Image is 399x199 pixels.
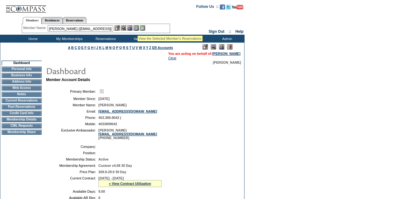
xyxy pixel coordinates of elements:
[208,35,244,43] td: Admin
[2,79,42,84] td: Address Info
[87,35,123,43] td: Reservations
[98,190,105,193] span: 9.00
[78,46,80,50] a: D
[208,29,224,34] a: Sign Out
[220,4,225,9] img: Become our fan on Facebook
[2,73,42,78] td: Business Info
[149,46,151,50] a: Z
[98,132,157,136] a: [EMAIL_ADDRESS][DOMAIN_NAME]
[168,52,240,56] span: You are acting on behalf of:
[49,88,96,94] td: Primary Member:
[2,117,42,122] td: Membership Details
[172,35,208,43] td: Reports
[136,46,138,50] a: V
[103,46,104,50] a: L
[212,52,240,56] a: [PERSON_NAME]
[49,145,96,149] td: Company:
[49,103,96,107] td: Member Name:
[168,56,176,60] a: Clear
[211,44,216,50] img: View Mode
[105,46,108,50] a: M
[202,44,208,50] img: Edit Mode
[2,111,42,116] td: Credit Card Info
[81,46,84,50] a: E
[71,46,74,50] a: B
[74,46,77,50] a: C
[23,25,48,31] div: Member Name:
[121,25,126,31] img: View
[113,46,115,50] a: O
[119,46,122,50] a: Q
[50,35,87,43] td: My Memberships
[229,29,231,34] span: ::
[133,25,139,31] img: Reservations
[98,157,109,161] span: Active
[2,67,42,72] td: Personal Info
[98,97,109,101] span: [DATE]
[123,35,172,43] td: Vacation Collection
[2,130,42,135] td: Membership Share
[126,46,128,50] a: S
[49,190,96,193] td: Available Days:
[116,46,118,50] a: P
[46,64,172,77] img: pgTtlDashboard.gif
[14,35,50,43] td: Home
[98,128,157,140] span: [PERSON_NAME] [PHONE_NUMBER]
[152,46,173,50] a: ER Accounts
[109,46,112,50] a: N
[232,6,243,10] a: Subscribe to our YouTube Channel
[127,25,132,31] img: Impersonate
[139,46,142,50] a: W
[219,44,224,50] img: Impersonate
[98,164,132,167] span: Custom v4.08 30 Day
[146,46,148,50] a: Y
[49,109,96,113] td: Email:
[49,122,96,126] td: Mobile:
[23,17,42,24] a: Members
[46,78,90,82] b: Member Account Details
[49,97,96,101] td: Member Since:
[2,85,42,91] td: Web Access
[91,46,94,50] a: H
[98,109,157,113] a: [EMAIL_ADDRESS][DOMAIN_NAME]
[42,17,63,24] a: Residences
[98,103,126,107] span: [PERSON_NAME]
[232,5,243,9] img: Subscribe to our YouTube Channel
[226,6,231,10] a: Follow us on Twitter
[49,170,96,174] td: Price Plan:
[68,46,70,50] a: A
[2,123,42,128] td: CWL Requests
[2,92,42,97] td: Notes
[98,176,124,180] span: [DATE] - [DATE]
[49,176,96,187] td: Current Contract:
[129,46,132,50] a: T
[235,29,244,34] a: Help
[226,4,231,9] img: Follow us on Twitter
[220,6,225,10] a: Become our fan on Facebook
[2,61,42,65] td: Dashboard
[140,25,145,31] img: b_calculator.gif
[2,98,42,103] td: Current Reservations
[63,17,86,24] a: Reservations
[227,44,232,50] img: Log Concern/Member Elevation
[49,157,96,161] td: Membership Status:
[98,170,126,174] span: 269.9-29.9 30 Day
[49,164,96,167] td: Membership Agreement:
[143,46,145,50] a: X
[99,46,102,50] a: K
[49,116,96,120] td: Phone:
[49,128,96,140] td: Exclusive Ambassador:
[114,25,120,31] img: b_edit.gif
[49,151,96,155] td: Position:
[109,182,151,185] a: » View Contract Utilization
[196,4,219,11] td: Follow Us ::
[85,46,87,50] a: F
[213,61,241,64] span: [PERSON_NAME]
[96,46,98,50] a: J
[138,37,202,40] div: View the Selected Member's Reservations
[132,46,135,50] a: U
[94,46,95,50] a: I
[87,46,90,50] a: G
[98,122,117,126] span: 4033899042
[2,104,42,109] td: Past Reservations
